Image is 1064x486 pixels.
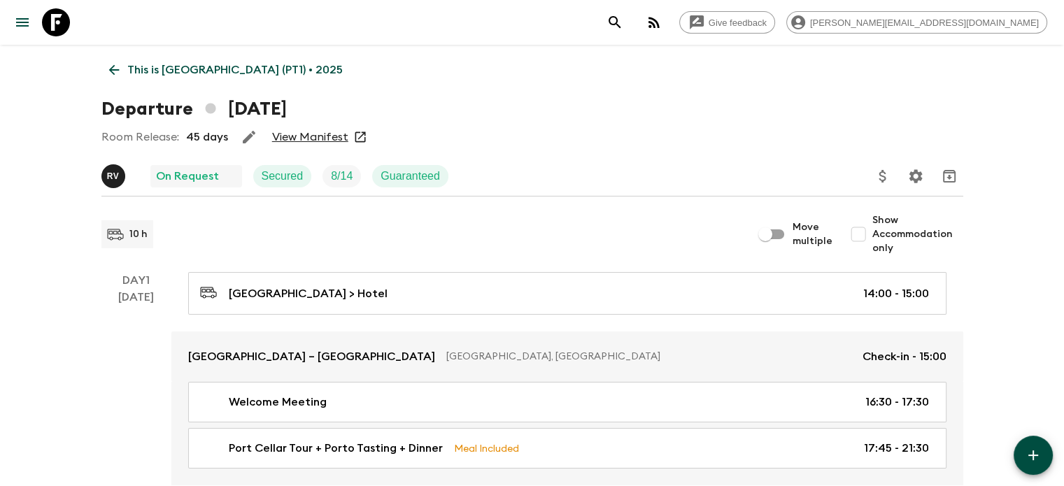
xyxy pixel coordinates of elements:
[229,394,327,410] p: Welcome Meeting
[229,440,443,457] p: Port Cellar Tour + Porto Tasting + Dinner
[793,220,833,248] span: Move multiple
[156,168,219,185] p: On Request
[188,382,946,422] a: Welcome Meeting16:30 - 17:30
[101,56,350,84] a: This is [GEOGRAPHIC_DATA] (PT1) • 2025
[454,441,519,456] p: Meal Included
[229,285,388,302] p: [GEOGRAPHIC_DATA] > Hotel
[701,17,774,28] span: Give feedback
[101,129,179,145] p: Room Release:
[101,95,287,123] h1: Departure [DATE]
[253,165,312,187] div: Secured
[872,213,963,255] span: Show Accommodation only
[127,62,343,78] p: This is [GEOGRAPHIC_DATA] (PT1) • 2025
[869,162,897,190] button: Update Price, Early Bird Discount and Costs
[935,162,963,190] button: Archive (Completed, Cancelled or Unsynced Departures only)
[118,289,154,485] div: [DATE]
[129,227,148,241] p: 10 h
[272,130,348,144] a: View Manifest
[186,129,228,145] p: 45 days
[802,17,1047,28] span: [PERSON_NAME][EMAIL_ADDRESS][DOMAIN_NAME]
[322,165,361,187] div: Trip Fill
[101,169,128,180] span: Rita Vogel
[679,11,775,34] a: Give feedback
[601,8,629,36] button: search adventures
[262,168,304,185] p: Secured
[107,171,120,182] p: R V
[902,162,930,190] button: Settings
[863,348,946,365] p: Check-in - 15:00
[101,164,128,188] button: RV
[188,428,946,469] a: Port Cellar Tour + Porto Tasting + DinnerMeal Included17:45 - 21:30
[446,350,851,364] p: [GEOGRAPHIC_DATA], [GEOGRAPHIC_DATA]
[8,8,36,36] button: menu
[381,168,440,185] p: Guaranteed
[863,285,929,302] p: 14:00 - 15:00
[331,168,353,185] p: 8 / 14
[188,272,946,315] a: [GEOGRAPHIC_DATA] > Hotel14:00 - 15:00
[865,394,929,410] p: 16:30 - 17:30
[786,11,1047,34] div: [PERSON_NAME][EMAIL_ADDRESS][DOMAIN_NAME]
[864,440,929,457] p: 17:45 - 21:30
[188,348,435,365] p: [GEOGRAPHIC_DATA] – [GEOGRAPHIC_DATA]
[171,331,963,382] a: [GEOGRAPHIC_DATA] – [GEOGRAPHIC_DATA][GEOGRAPHIC_DATA], [GEOGRAPHIC_DATA]Check-in - 15:00
[101,272,171,289] p: Day 1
